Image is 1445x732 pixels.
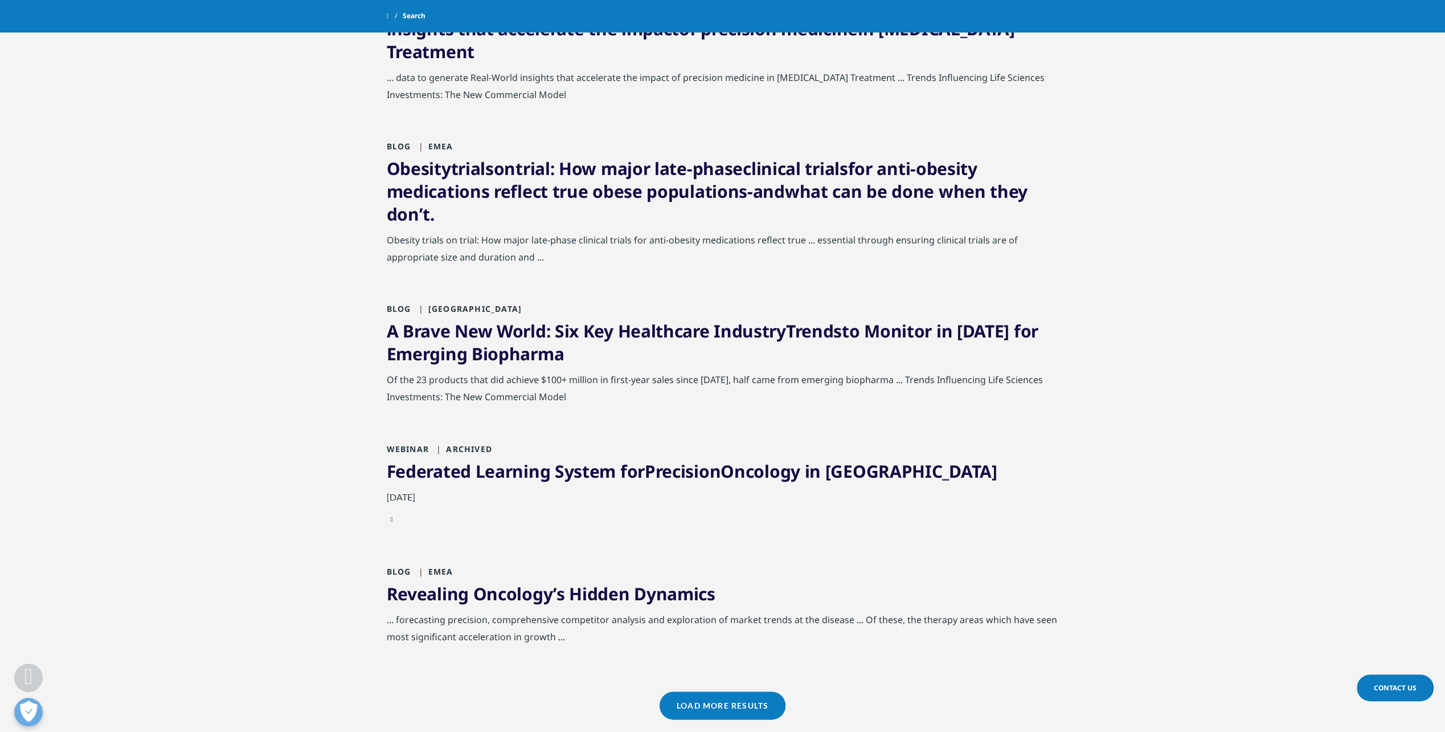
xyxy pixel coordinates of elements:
span: EMEA [414,141,453,152]
span: Archived [432,444,492,454]
span: trials [805,157,848,180]
span: Precision [645,459,721,483]
div: [DATE] [387,489,1059,511]
a: Revealing Oncology’s Hidden Dynamics [387,582,715,605]
a: Contact Us [1357,674,1434,701]
span: [GEOGRAPHIC_DATA] [414,303,522,314]
div: Obesity trials on trial: How major late-phase clinical trials for anti-obesity medications reflec... [387,231,1059,271]
a: Obesitytrialsontrial: How major late-phaseclinical trialsfor anti-obesity medications reflect tru... [387,157,1028,226]
span: Blog [387,141,411,152]
a: A Brave New World: Six Key Healthcare IndustryTrendsto Monitor in [DATE] for Emerging Biopharma [387,319,1038,365]
span: Contact Us [1374,683,1417,693]
span: Trends [786,319,842,343]
a: Load More Results [660,692,785,719]
a: Federated Learning System forPrecisionOncology in [GEOGRAPHIC_DATA] [387,459,997,483]
div: ... data to generate Real-World insights that accelerate the impact of precision medicine in [MED... [387,69,1059,109]
div: Of the 23 products that did achieve $100+ million in first-year sales since [DATE], half came fro... [387,371,1059,411]
span: and [753,180,785,203]
span: Blog [387,303,411,314]
span: Blog [387,566,411,577]
div: ... forecasting precision, comprehensive competitor analysis and exploration of market trends at ... [387,611,1059,651]
span: trial [515,157,550,180]
span: Search [403,6,425,26]
span: Webinar [387,444,429,454]
span: EMEA [414,566,453,577]
button: Open Preferences [14,698,43,726]
span: trials [451,157,493,180]
span: clinical [743,157,801,180]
